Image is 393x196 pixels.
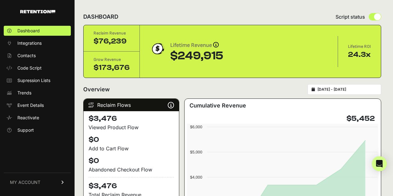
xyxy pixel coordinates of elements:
[10,179,40,185] span: MY ACCOUNT
[89,114,174,124] h4: $3,476
[89,177,174,191] h4: $3,476
[4,113,71,123] a: Reactivate
[4,75,71,85] a: Supression Lists
[4,125,71,135] a: Support
[4,38,71,48] a: Integrations
[17,127,34,133] span: Support
[190,101,246,110] h3: Cumulative Revenue
[84,99,179,111] div: Reclaim Flows
[89,135,174,145] h4: $0
[4,88,71,98] a: Trends
[190,125,202,129] text: $6,000
[17,52,36,59] span: Contacts
[89,145,174,152] div: Add to Cart Flow
[94,30,130,36] div: Reclaim Revenue
[372,156,387,171] div: Open Intercom Messenger
[17,90,31,96] span: Trends
[20,10,55,13] img: Retention.com
[94,36,130,46] div: $76,239
[17,115,39,121] span: Reactivate
[190,150,202,154] text: $5,000
[4,173,71,192] a: MY ACCOUNT
[83,85,110,94] h2: Overview
[17,77,50,84] span: Supression Lists
[89,166,174,173] div: Abandoned Checkout Flow
[190,175,202,180] text: $4,000
[336,13,365,21] span: Script status
[348,43,371,50] div: Lifetime ROI
[150,41,165,57] img: dollar-coin-05c43ed7efb7bc0c12610022525b4bbbb207c7efeef5aecc26f025e68dcafac9.png
[17,65,42,71] span: Code Script
[17,40,42,46] span: Integrations
[17,28,40,34] span: Dashboard
[94,57,130,63] div: Grow Revenue
[4,63,71,73] a: Code Script
[170,41,223,50] div: Lifetime Revenue
[4,26,71,36] a: Dashboard
[17,102,44,108] span: Event Details
[4,51,71,61] a: Contacts
[83,12,118,21] h2: DASHBOARD
[89,156,174,166] h4: $0
[346,114,375,124] h4: $5,452
[94,63,130,73] div: $173,676
[4,100,71,110] a: Event Details
[170,50,223,62] div: $249,915
[348,50,371,60] div: 24.3x
[89,124,174,131] div: Viewed Product Flow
